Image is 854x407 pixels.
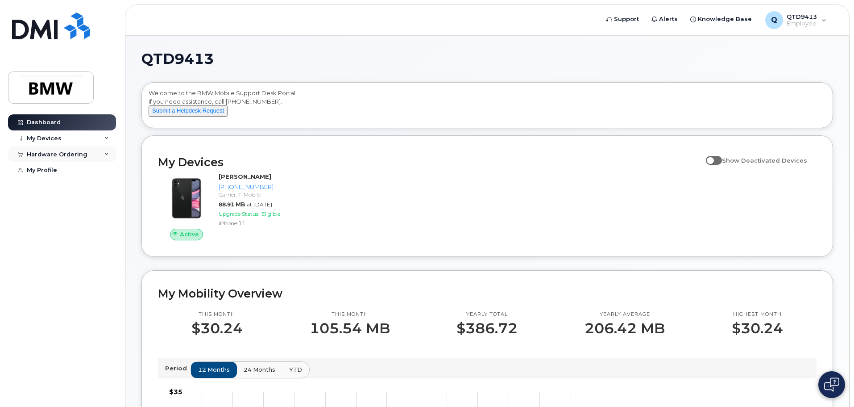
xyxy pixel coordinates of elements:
button: Submit a Helpdesk Request [149,105,228,117]
span: Eligible [261,210,280,217]
p: This month [191,311,243,318]
span: at [DATE] [247,201,272,208]
p: Period [165,364,191,373]
p: 105.54 MB [310,320,390,336]
span: QTD9413 [141,52,214,66]
p: $30.24 [732,320,783,336]
span: YTD [289,365,302,374]
a: Submit a Helpdesk Request [149,107,228,114]
span: Active [180,230,199,239]
h2: My Devices [158,155,701,169]
h2: My Mobility Overview [158,287,817,300]
div: iPhone 11 [219,219,311,227]
div: [PHONE_NUMBER] [219,183,311,191]
span: Show Deactivated Devices [722,157,807,164]
p: $386.72 [456,320,518,336]
p: 206.42 MB [585,320,665,336]
tspan: $35 [169,388,182,396]
div: Welcome to the BMW Mobile Support Desk Portal If you need assistance, call [PHONE_NUMBER]. [149,89,826,125]
p: Highest month [732,311,783,318]
p: Yearly total [456,311,518,318]
img: iPhone_11.jpg [165,177,208,220]
img: Open chat [824,378,839,392]
div: Carrier: T-Mobile [219,191,311,198]
p: $30.24 [191,320,243,336]
strong: [PERSON_NAME] [219,173,271,180]
span: 88.91 MB [219,201,245,208]
span: 24 months [244,365,275,374]
a: Active[PERSON_NAME][PHONE_NUMBER]Carrier: T-Mobile88.91 MBat [DATE]Upgrade Status:EligibleiPhone 11 [158,172,315,240]
input: Show Deactivated Devices [706,152,713,159]
p: This month [310,311,390,318]
p: Yearly average [585,311,665,318]
span: Upgrade Status: [219,210,260,217]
